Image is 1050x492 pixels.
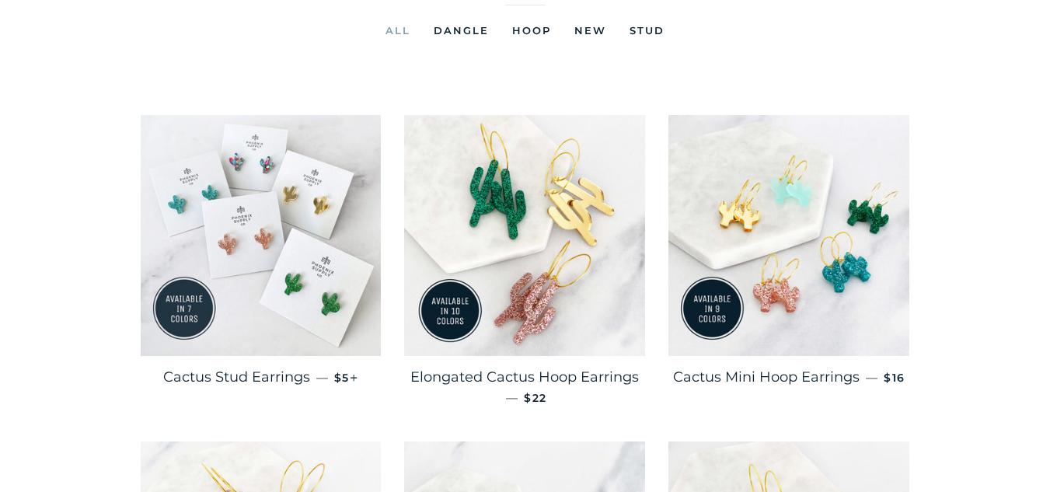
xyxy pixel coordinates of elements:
[506,390,518,405] span: —
[563,21,618,40] a: new
[404,356,645,418] a: Elongated Cactus Hoop Earrings — $22
[668,115,909,356] img: Cactus Mini Hoop Earrings
[668,356,909,400] a: Cactus Mini Hoop Earrings — $16
[316,370,328,385] span: —
[422,21,501,40] a: Dangle
[884,371,905,385] span: $16
[163,368,310,386] span: Cactus Stud Earrings
[501,21,563,40] a: Hoop
[410,368,639,386] span: Elongated Cactus Hoop Earrings
[141,356,382,400] a: Cactus Stud Earrings — $5
[334,371,359,385] span: $5
[374,21,422,40] a: All
[141,115,382,356] img: Cactus Stud Earrings
[673,368,860,386] span: Cactus Mini Hoop Earrings
[866,370,877,385] span: —
[524,391,546,405] span: $22
[618,21,676,40] a: Stud
[404,115,645,356] img: Elongated Cactus Hoop Earrings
